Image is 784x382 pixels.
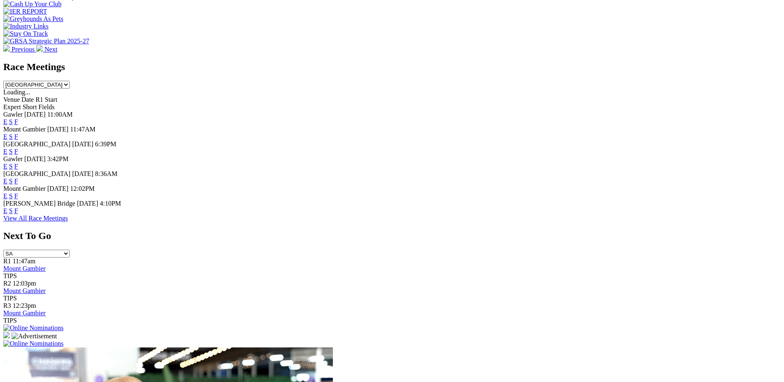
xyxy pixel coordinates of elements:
[36,45,43,52] img: chevron-right-pager-white.svg
[3,111,23,118] span: Gawler
[9,118,13,125] a: S
[3,170,70,177] span: [GEOGRAPHIC_DATA]
[3,200,75,207] span: [PERSON_NAME] Bridge
[3,0,61,8] img: Cash Up Your Club
[3,155,23,162] span: Gawler
[13,280,36,287] span: 12:03pm
[3,126,46,133] span: Mount Gambier
[12,46,35,53] span: Previous
[14,148,18,155] a: F
[77,200,98,207] span: [DATE]
[9,148,13,155] a: S
[13,302,36,309] span: 12:23pm
[3,45,10,52] img: chevron-left-pager-white.svg
[21,96,34,103] span: Date
[47,126,69,133] span: [DATE]
[3,287,46,294] a: Mount Gambier
[3,185,46,192] span: Mount Gambier
[36,46,57,53] a: Next
[9,207,13,214] a: S
[9,178,13,185] a: S
[3,30,48,37] img: Stay On Track
[12,333,57,340] img: Advertisement
[100,200,121,207] span: 4:10PM
[14,192,18,199] a: F
[3,46,36,53] a: Previous
[3,118,7,125] a: E
[72,141,94,148] span: [DATE]
[3,295,17,302] span: TIPS
[95,141,117,148] span: 6:39PM
[47,185,69,192] span: [DATE]
[24,111,46,118] span: [DATE]
[14,163,18,170] a: F
[3,61,781,73] h2: Race Meetings
[38,103,54,110] span: Fields
[3,192,7,199] a: E
[44,46,57,53] span: Next
[14,207,18,214] a: F
[3,23,49,30] img: Industry Links
[14,133,18,140] a: F
[70,126,96,133] span: 11:47AM
[3,302,11,309] span: R3
[3,207,7,214] a: E
[3,272,17,279] span: TIPS
[72,170,94,177] span: [DATE]
[14,118,18,125] a: F
[23,103,37,110] span: Short
[3,148,7,155] a: E
[9,192,13,199] a: S
[70,185,95,192] span: 12:02PM
[3,280,11,287] span: R2
[3,96,20,103] span: Venue
[95,170,117,177] span: 8:36AM
[3,317,17,324] span: TIPS
[3,163,7,170] a: E
[3,37,89,45] img: GRSA Strategic Plan 2025-27
[3,230,781,241] h2: Next To Go
[3,265,46,272] a: Mount Gambier
[24,155,46,162] span: [DATE]
[14,178,18,185] a: F
[3,309,46,316] a: Mount Gambier
[3,178,7,185] a: E
[3,340,63,347] img: Online Nominations
[3,258,11,265] span: R1
[3,141,70,148] span: [GEOGRAPHIC_DATA]
[3,15,63,23] img: Greyhounds As Pets
[3,332,10,338] img: 15187_Greyhounds_GreysPlayCentral_Resize_SA_WebsiteBanner_300x115_2025.jpg
[47,155,69,162] span: 3:42PM
[3,324,63,332] img: Online Nominations
[3,8,47,15] img: IER REPORT
[9,133,13,140] a: S
[47,111,73,118] span: 11:00AM
[35,96,57,103] span: R1 Start
[3,103,21,110] span: Expert
[3,215,68,222] a: View All Race Meetings
[9,163,13,170] a: S
[13,258,35,265] span: 11:47am
[3,133,7,140] a: E
[3,89,30,96] span: Loading...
